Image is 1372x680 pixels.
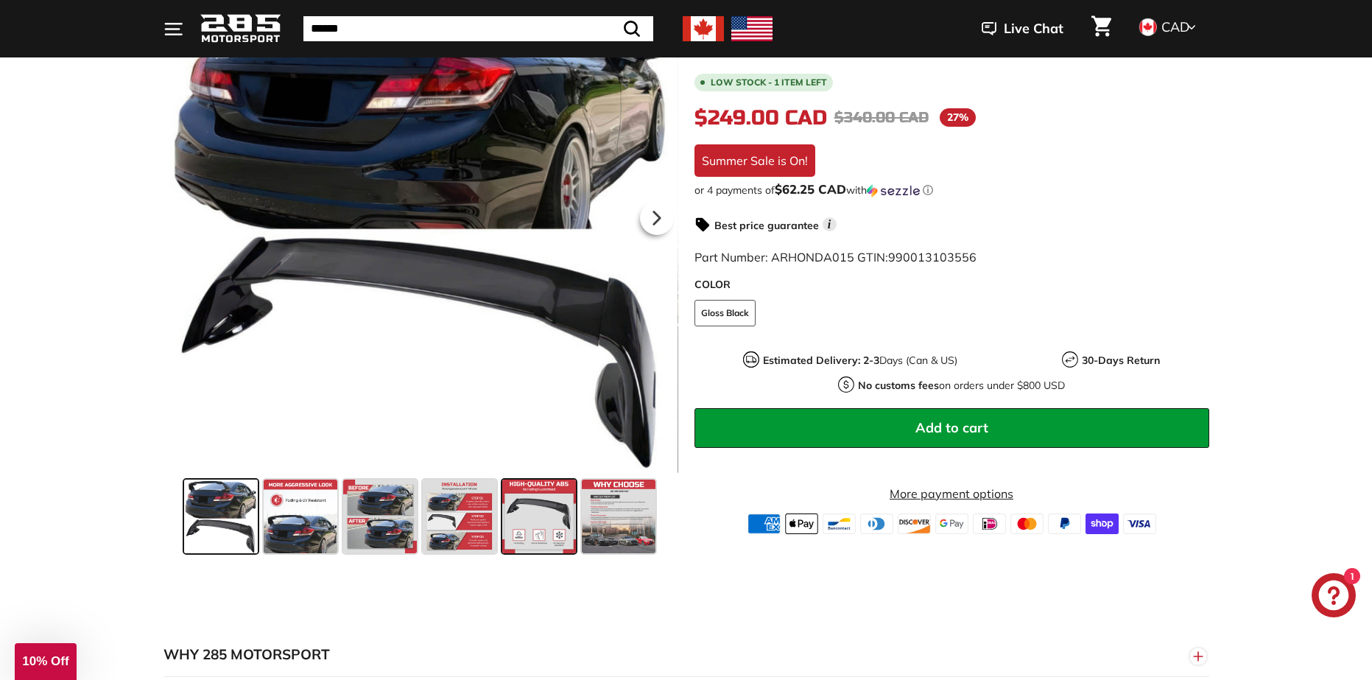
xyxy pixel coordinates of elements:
input: Search [303,16,653,41]
img: diners_club [860,513,893,534]
span: Add to cart [915,419,988,436]
p: on orders under $800 USD [858,378,1065,393]
inbox-online-store-chat: Shopify online store chat [1307,573,1360,621]
span: Live Chat [1004,19,1063,38]
span: 990013103556 [888,250,977,264]
div: Summer Sale is On! [694,144,815,177]
strong: No customs fees [858,379,939,392]
img: apple_pay [785,513,818,534]
img: american_express [747,513,781,534]
button: Add to cart [694,408,1209,448]
div: or 4 payments of with [694,183,1209,197]
button: Live Chat [963,10,1083,47]
div: or 4 payments of$62.25 CADwithSezzle Click to learn more about Sezzle [694,183,1209,197]
span: 10% Off [22,654,68,668]
strong: Estimated Delivery: 2-3 [763,354,879,367]
span: Part Number: ARHONDA015 GTIN: [694,250,977,264]
span: $249.00 CAD [694,105,827,130]
p: Days (Can & US) [763,353,957,368]
button: WHY 285 MOTORSPORT [163,633,1209,677]
span: i [823,217,837,231]
span: $340.00 CAD [834,108,929,127]
img: bancontact [823,513,856,534]
span: CAD [1161,18,1189,35]
strong: Best price guarantee [714,219,819,232]
h1: Type R Style Rear Wing - [DATE]-[DATE] Honda Civic 9th Gen Sedan [694,15,1209,60]
span: $62.25 CAD [775,181,846,197]
img: google_pay [935,513,968,534]
a: Cart [1083,4,1120,54]
label: COLOR [694,277,1209,292]
span: 27% [940,108,976,127]
img: master [1010,513,1044,534]
span: Low stock - 1 item left [711,78,827,87]
strong: 30-Days Return [1082,354,1160,367]
div: 10% Off [15,643,77,680]
img: visa [1123,513,1156,534]
img: shopify_pay [1086,513,1119,534]
img: Logo_285_Motorsport_areodynamics_components [200,12,281,46]
img: ideal [973,513,1006,534]
img: discover [898,513,931,534]
img: Sezzle [867,184,920,197]
img: paypal [1048,513,1081,534]
a: More payment options [694,485,1209,502]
